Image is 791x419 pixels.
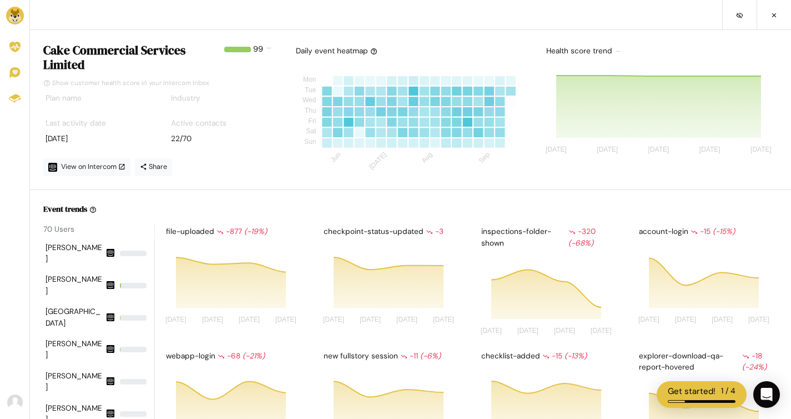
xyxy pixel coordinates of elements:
div: account-login [637,224,778,240]
div: -3 [426,226,444,237]
tspan: [DATE] [748,316,769,323]
a: Share [135,158,172,176]
div: 0% [120,379,147,385]
tspan: [DATE] [275,316,296,323]
div: 22/70 [171,133,275,144]
tspan: Sep [477,151,491,164]
div: 99 [253,43,263,77]
tspan: [DATE] [517,327,538,335]
div: file-uploaded [164,224,305,240]
tspan: [DATE] [202,316,223,323]
tspan: Mon [303,76,316,83]
div: explorer-download-qa-report-hovered [637,348,778,376]
tspan: Thu [305,107,316,114]
i: (-68%) [568,238,593,248]
i: (-13%) [565,351,587,361]
tspan: [DATE] [675,316,696,323]
i: (-15%) [713,227,735,236]
tspan: Tue [305,86,316,94]
tspan: [DATE] [648,146,669,154]
label: Active contacts [171,118,226,129]
div: checkpoint-status-updated [321,224,462,240]
tspan: [DATE] [323,316,344,323]
div: -15 [542,351,587,362]
div: 1 / 4 [721,385,735,398]
tspan: Sun [304,138,316,146]
tspan: Jun [329,151,342,164]
tspan: [DATE] [638,316,659,323]
tspan: [DATE] [712,316,733,323]
div: inspections-folder-shown [479,224,620,251]
tspan: Fri [308,117,316,125]
tspan: [DATE] [750,146,772,154]
tspan: Wed [303,97,316,104]
div: -877 [216,226,267,237]
i: (-21%) [243,351,265,361]
tspan: [DATE] [481,327,502,335]
div: 3.747609942638623% [120,283,147,288]
tspan: [DATE] [546,146,567,154]
div: 2.4091778202676863% [120,315,147,321]
div: -68 [218,351,265,362]
i: (-6%) [420,351,441,361]
img: Brand [6,7,24,24]
tspan: [DATE] [239,316,260,323]
div: [PERSON_NAME] [46,274,103,297]
div: 70 Users [43,224,154,235]
div: [PERSON_NAME] [46,242,103,265]
i: (-24%) [742,362,767,372]
tspan: Sat [306,128,316,136]
div: Open Intercom Messenger [753,381,780,408]
div: -11 [400,351,441,362]
a: Show customer health score in your Intercom Inbox [43,79,209,87]
div: [PERSON_NAME] [46,338,103,361]
span: View on Intercom [61,162,125,171]
tspan: [DATE] [597,146,618,154]
div: 0.05736137667304016% [120,411,147,417]
tspan: [DATE] [165,316,187,323]
tspan: Aug [420,151,434,164]
div: Daily event heatmap [296,46,377,57]
tspan: [DATE] [433,316,454,323]
tspan: [DATE] [396,316,417,323]
div: 0% [120,251,147,256]
label: Last activity date [46,118,106,129]
tspan: [DATE] [360,316,381,323]
div: webapp-login [164,348,305,364]
label: Plan name [46,93,82,104]
a: View on Intercom [43,158,130,176]
div: Health score trend [544,43,778,59]
div: 1.395793499043977% [120,347,147,352]
img: Avatar [7,395,23,410]
label: Industry [171,93,200,104]
div: -18 [742,351,776,373]
tspan: [DATE] [367,151,388,171]
i: (-19%) [244,227,267,236]
div: -320 [568,226,618,249]
h4: Cake Commercial Services Limited [43,43,220,72]
h6: Event trends [43,203,87,215]
div: [GEOGRAPHIC_DATA] [46,306,103,329]
div: -15 [691,226,735,237]
div: new fullstory session [321,348,462,364]
tspan: [DATE] [554,327,575,335]
tspan: [DATE] [699,146,721,154]
tspan: [DATE] [591,327,612,335]
div: [PERSON_NAME] [46,371,103,393]
div: Get started! [668,385,716,398]
div: checklist-added [479,348,620,364]
div: [DATE] [46,133,150,144]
